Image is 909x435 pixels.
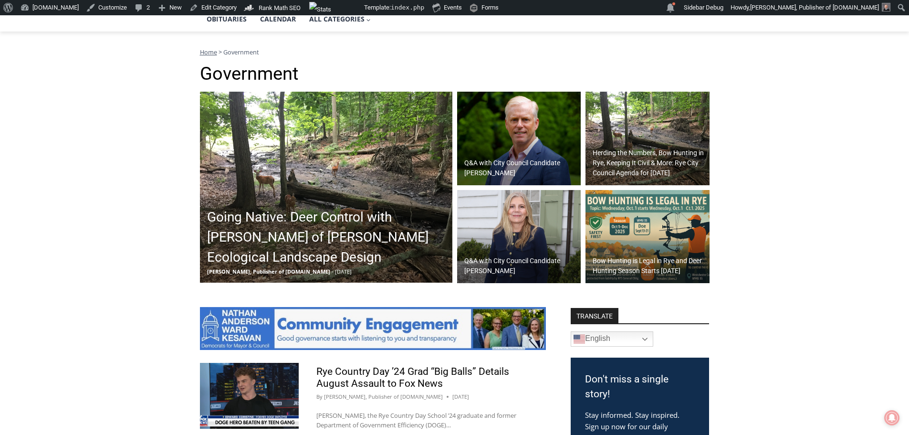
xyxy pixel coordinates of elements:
[200,47,710,57] nav: Breadcrumbs
[464,158,579,178] h2: Q&A with City Council Candidate [PERSON_NAME]
[219,48,222,56] span: >
[259,4,301,11] span: Rank Math SEO
[574,333,585,345] img: en
[585,92,710,185] img: (PHOTO: Deer in the Rye Marshlands Conservancy. File photo. 2017.)
[200,363,299,429] img: Edward Big Balls Coristine on FOX News Jesse Watters Primetime September 29, 2025 - 1
[585,190,710,284] a: Bow Hunting is Legal in Rye and Deer Hunting Season Starts [DATE]
[8,96,122,118] h4: [PERSON_NAME] Read Sanctuary Fall Fest: [DATE]
[457,92,581,185] a: Q&A with City Council Candidate [PERSON_NAME]
[207,268,330,275] span: [PERSON_NAME], Publisher of [DOMAIN_NAME]
[303,7,378,31] button: Child menu of All Categories
[207,207,450,267] h2: Going Native: Deer Control with [PERSON_NAME] of [PERSON_NAME] Ecological Landscape Design
[223,48,259,56] span: Government
[571,331,653,347] a: English
[457,92,581,185] img: PHOTO: James Ward, Chair of the Rye Sustainability Committee, is running for Rye City Council thi...
[316,411,528,431] p: [PERSON_NAME], the Rye Country Day School ’24 graduate and former Department of Government Effici...
[391,4,424,11] span: index.php
[324,393,443,400] a: [PERSON_NAME], Publisher of [DOMAIN_NAME]
[332,268,334,275] span: -
[316,366,509,389] a: Rye Country Day ’24 Grad “Big Balls” Details August Assault to Fox News
[585,92,710,185] a: Herding the Numbers, Bow Hunting in Rye, Keeping It Civil & More: Rye City Council Agenda for [DATE]
[457,190,581,284] a: Q&A with City Council Candidate [PERSON_NAME]
[111,81,115,90] div: 6
[452,393,469,401] time: [DATE]
[106,81,109,90] div: /
[585,372,695,402] h3: Don't miss a single story!
[571,308,618,323] strong: TRANSLATE
[100,81,104,90] div: 4
[593,256,707,276] h2: Bow Hunting is Legal in Rye and Deer Hunting Season Starts [DATE]
[200,7,253,31] a: Obituaries
[230,93,462,119] a: Intern @ [DOMAIN_NAME]
[593,148,707,178] h2: Herding the Numbers, Bow Hunting in Rye, Keeping It Civil & More: Rye City Council Agenda for [DATE]
[200,48,217,56] a: Home
[200,92,452,283] a: Going Native: Deer Control with [PERSON_NAME] of [PERSON_NAME] Ecological Landscape Design [PERSO...
[457,190,581,284] img: (PHOTO: City council candidate Maria Tufvesson Shuck.)
[750,4,879,11] span: [PERSON_NAME], Publisher of [DOMAIN_NAME]
[335,268,352,275] span: [DATE]
[0,95,138,119] a: [PERSON_NAME] Read Sanctuary Fall Fest: [DATE]
[200,92,452,283] img: (PHOTO: Deer in the Rye Marshlands Conservancy. File photo. 2017.)
[200,63,710,85] h1: Government
[309,2,363,13] img: Views over 48 hours. Click for more Jetpack Stats.
[100,28,127,78] div: Live Music
[464,256,579,276] h2: Q&A with City Council Candidate [PERSON_NAME]
[241,0,451,93] div: "I learned about the history of a place I’d honestly never considered even as a resident of [GEOG...
[253,7,303,31] a: Calendar
[316,393,323,401] span: By
[250,95,442,117] span: Intern @ [DOMAIN_NAME]
[585,190,710,284] img: (PHOTO: Bow hunting is legal in Rye. The deer hunting season starts October 1, 2025. Source: MyRy...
